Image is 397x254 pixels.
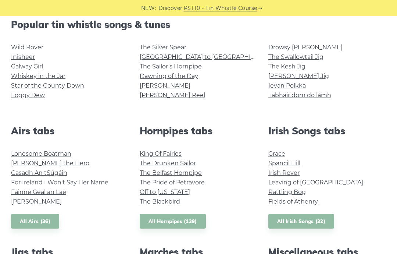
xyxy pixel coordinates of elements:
[141,4,156,13] span: NEW:
[11,150,71,157] a: Lonesome Boatman
[268,179,363,186] a: Leaving of [GEOGRAPHIC_DATA]
[11,63,43,70] a: Galway Girl
[268,188,306,195] a: Rattling Bog
[140,125,257,137] h2: Hornpipes tabs
[140,92,205,99] a: [PERSON_NAME] Reel
[11,169,67,176] a: Casadh An tSúgáin
[140,82,190,89] a: [PERSON_NAME]
[268,160,300,167] a: Spancil Hill
[11,179,108,186] a: For Ireland I Won’t Say Her Name
[184,4,257,13] a: PST10 - Tin Whistle Course
[140,73,198,80] a: Dawning of the Day
[11,214,59,229] a: All Airs (36)
[158,4,183,13] span: Discover
[268,169,300,176] a: Irish Rover
[140,44,186,51] a: The Silver Spear
[11,125,129,137] h2: Airs tabs
[140,53,275,60] a: [GEOGRAPHIC_DATA] to [GEOGRAPHIC_DATA]
[140,188,190,195] a: Off to [US_STATE]
[268,53,323,60] a: The Swallowtail Jig
[268,44,343,51] a: Drowsy [PERSON_NAME]
[11,44,43,51] a: Wild Rover
[268,214,334,229] a: All Irish Songs (32)
[268,92,331,99] a: Tabhair dom do lámh
[11,160,89,167] a: [PERSON_NAME] the Hero
[268,63,305,70] a: The Kesh Jig
[140,169,202,176] a: The Belfast Hornpipe
[140,63,202,70] a: The Sailor’s Hornpipe
[268,198,318,205] a: Fields of Athenry
[140,214,206,229] a: All Hornpipes (139)
[140,160,196,167] a: The Drunken Sailor
[11,198,62,205] a: [PERSON_NAME]
[268,125,386,137] h2: Irish Songs tabs
[268,150,285,157] a: Grace
[140,179,205,186] a: The Pride of Petravore
[140,198,180,205] a: The Blackbird
[11,82,84,89] a: Star of the County Down
[268,73,329,80] a: [PERSON_NAME] Jig
[11,19,386,30] h2: Popular tin whistle songs & tunes
[11,92,45,99] a: Foggy Dew
[11,53,35,60] a: Inisheer
[11,73,65,80] a: Whiskey in the Jar
[11,188,66,195] a: Fáinne Geal an Lae
[268,82,306,89] a: Ievan Polkka
[140,150,182,157] a: King Of Fairies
